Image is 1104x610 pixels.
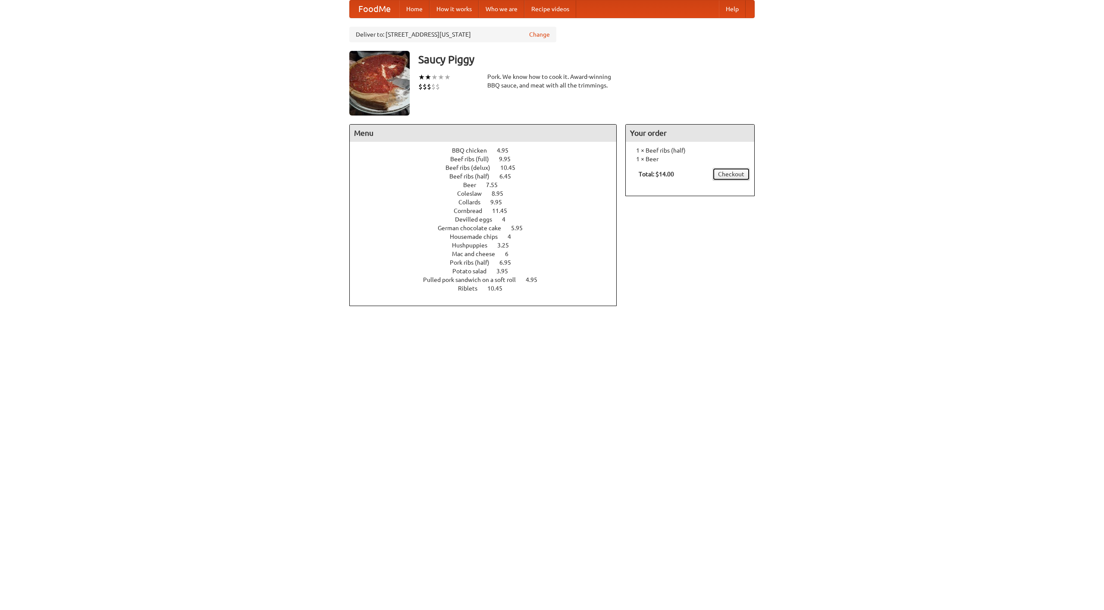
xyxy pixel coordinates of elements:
a: Potato salad 3.95 [452,268,524,275]
span: Devilled eggs [455,216,501,223]
a: FoodMe [350,0,399,18]
li: ★ [425,72,431,82]
span: 8.95 [492,190,512,197]
a: BBQ chicken 4.95 [452,147,524,154]
li: $ [436,82,440,91]
span: 6.45 [499,173,520,180]
img: angular.jpg [349,51,410,116]
span: 4.95 [526,276,546,283]
a: Recipe videos [524,0,576,18]
span: Riblets [458,285,486,292]
div: Deliver to: [STREET_ADDRESS][US_STATE] [349,27,556,42]
a: Pulled pork sandwich on a soft roll 4.95 [423,276,553,283]
a: Collards 9.95 [458,199,518,206]
h4: Your order [626,125,754,142]
span: 3.95 [496,268,517,275]
h4: Menu [350,125,616,142]
li: $ [427,82,431,91]
a: Riblets 10.45 [458,285,518,292]
span: Pulled pork sandwich on a soft roll [423,276,524,283]
a: Hushpuppies 3.25 [452,242,525,249]
a: Who we are [479,0,524,18]
li: $ [418,82,423,91]
a: Pork ribs (half) 6.95 [450,259,527,266]
span: Coleslaw [457,190,490,197]
a: Home [399,0,430,18]
a: Change [529,30,550,39]
span: 7.55 [486,181,506,188]
span: German chocolate cake [438,225,510,231]
a: Mac and cheese 6 [452,250,524,257]
span: 3.25 [497,242,517,249]
span: Hushpuppies [452,242,496,249]
div: Pork. We know how to cook it. Award-winning BBQ sauce, and meat with all the trimmings. [487,72,617,90]
span: Collards [458,199,489,206]
a: Beef ribs (delux) 10.45 [445,164,531,171]
span: Pork ribs (half) [450,259,498,266]
span: Beef ribs (half) [449,173,498,180]
span: 10.45 [500,164,524,171]
span: 11.45 [492,207,516,214]
span: Cornbread [454,207,491,214]
li: ★ [418,72,425,82]
span: 4.95 [497,147,517,154]
span: Potato salad [452,268,495,275]
li: ★ [431,72,438,82]
span: 10.45 [487,285,511,292]
a: Beef ribs (half) 6.45 [449,173,527,180]
li: $ [431,82,436,91]
li: $ [423,82,427,91]
b: Total: $14.00 [639,171,674,178]
a: Help [719,0,746,18]
a: Housemade chips 4 [450,233,527,240]
a: Beer 7.55 [463,181,514,188]
a: Coleslaw 8.95 [457,190,519,197]
a: Devilled eggs 4 [455,216,521,223]
span: 4 [508,233,520,240]
li: 1 × Beer [630,155,750,163]
span: Beef ribs (delux) [445,164,499,171]
span: 9.95 [499,156,519,163]
span: 4 [502,216,514,223]
li: ★ [438,72,444,82]
span: 6.95 [499,259,520,266]
span: 5.95 [511,225,531,231]
h3: Saucy Piggy [418,51,755,68]
span: Mac and cheese [452,250,504,257]
a: How it works [430,0,479,18]
li: 1 × Beef ribs (half) [630,146,750,155]
a: Cornbread 11.45 [454,207,523,214]
span: Beef ribs (full) [450,156,498,163]
span: 6 [505,250,517,257]
a: Checkout [712,168,750,181]
span: Housemade chips [450,233,506,240]
span: Beer [463,181,485,188]
a: Beef ribs (full) 9.95 [450,156,527,163]
a: German chocolate cake 5.95 [438,225,539,231]
li: ★ [444,72,451,82]
span: BBQ chicken [452,147,496,154]
span: 9.95 [490,199,511,206]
